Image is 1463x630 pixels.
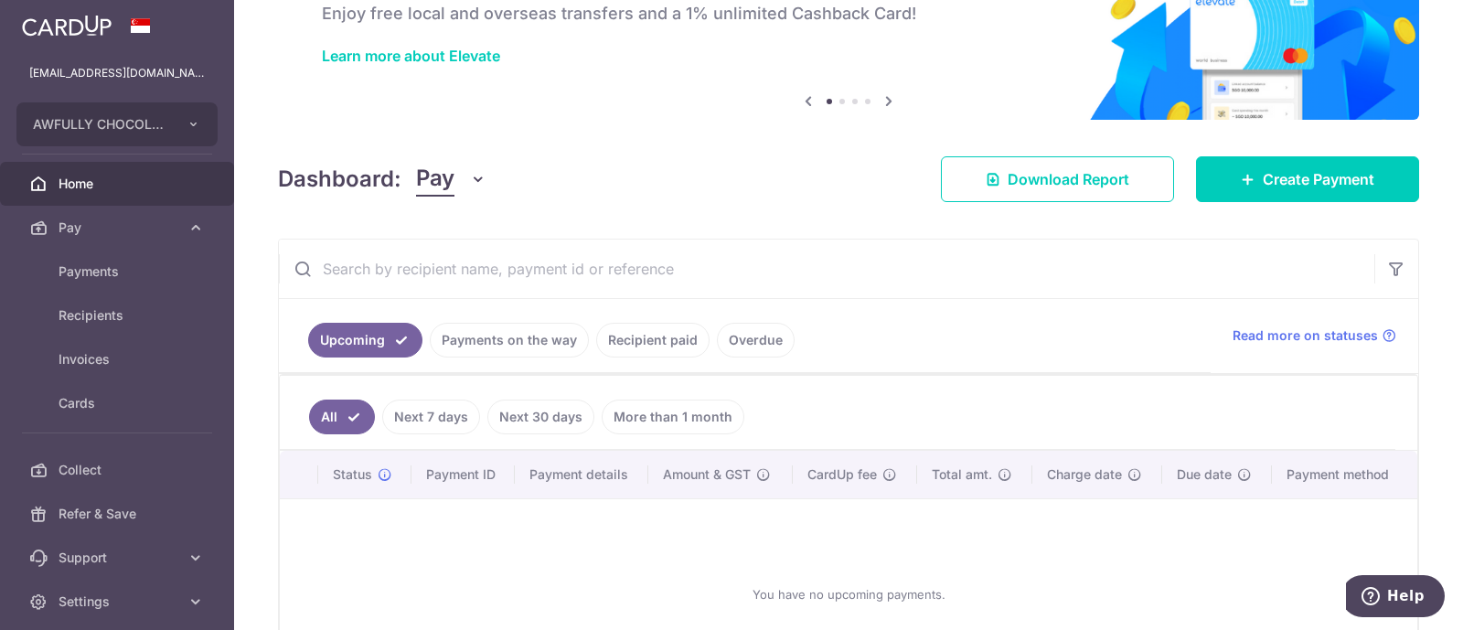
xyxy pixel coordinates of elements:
span: Due date [1177,465,1232,484]
a: Payments on the way [430,323,589,358]
span: Settings [59,593,179,611]
th: Payment method [1272,451,1417,498]
h6: Enjoy free local and overseas transfers and a 1% unlimited Cashback Card! [322,3,1375,25]
h4: Dashboard: [278,163,401,196]
th: Payment details [515,451,649,498]
a: All [309,400,375,434]
span: Charge date [1047,465,1122,484]
span: Support [59,549,179,567]
span: Create Payment [1263,168,1374,190]
th: Payment ID [411,451,515,498]
span: Refer & Save [59,505,179,523]
a: Next 30 days [487,400,594,434]
span: Total amt. [932,465,992,484]
input: Search by recipient name, payment id or reference [279,240,1374,298]
span: Cards [59,394,179,412]
a: Upcoming [308,323,422,358]
span: Amount & GST [663,465,751,484]
span: Read more on statuses [1233,326,1378,345]
span: Collect [59,461,179,479]
a: Read more on statuses [1233,326,1396,345]
span: Pay [59,219,179,237]
iframe: Opens a widget where you can find more information [1346,575,1445,621]
button: AWFULLY CHOCOLATE PTE LTD [16,102,218,146]
span: CardUp fee [807,465,877,484]
a: Recipient paid [596,323,710,358]
a: Next 7 days [382,400,480,434]
span: Payments [59,262,179,281]
span: Status [333,465,372,484]
span: Home [59,175,179,193]
span: AWFULLY CHOCOLATE PTE LTD [33,115,168,133]
span: Invoices [59,350,179,368]
a: More than 1 month [602,400,744,434]
a: Download Report [941,156,1174,202]
button: Pay [416,162,486,197]
a: Learn more about Elevate [322,47,500,65]
span: Recipients [59,306,179,325]
img: CardUp [22,15,112,37]
a: Create Payment [1196,156,1419,202]
span: Download Report [1008,168,1129,190]
p: [EMAIL_ADDRESS][DOMAIN_NAME] [29,64,205,82]
a: Overdue [717,323,795,358]
span: Pay [416,162,454,197]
